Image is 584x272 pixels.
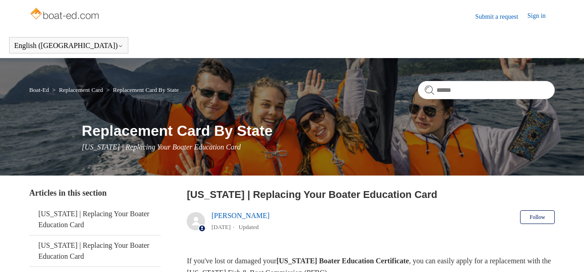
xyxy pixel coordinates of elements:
strong: [US_STATE] Boater Education Certificate [276,257,409,265]
time: 05/22/2024, 12:06 [211,224,231,230]
span: Articles in this section [29,188,106,197]
li: Replacement Card [51,86,105,93]
h1: Replacement Card By State [82,120,555,142]
a: [US_STATE] | Replacing Your Boater Education Card [29,204,161,235]
a: Submit a request [475,12,527,21]
button: English ([GEOGRAPHIC_DATA]) [14,42,123,50]
a: [PERSON_NAME] [211,212,269,219]
input: Search [418,81,555,99]
li: Updated [238,224,258,230]
h2: Pennsylvania | Replacing Your Boater Education Card [187,187,555,202]
a: Boat-Ed [29,86,49,93]
span: [US_STATE] | Replacing Your Boater Education Card [82,143,241,151]
a: [US_STATE] | Replacing Your Boater Education Card [29,235,161,267]
a: Sign in [527,11,555,22]
li: Replacement Card By State [105,86,179,93]
li: Boat-Ed [29,86,51,93]
button: Follow Article [520,210,555,224]
a: Replacement Card By State [113,86,179,93]
img: Boat-Ed Help Center home page [29,5,102,24]
a: Replacement Card [59,86,103,93]
div: Live chat [560,248,584,272]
